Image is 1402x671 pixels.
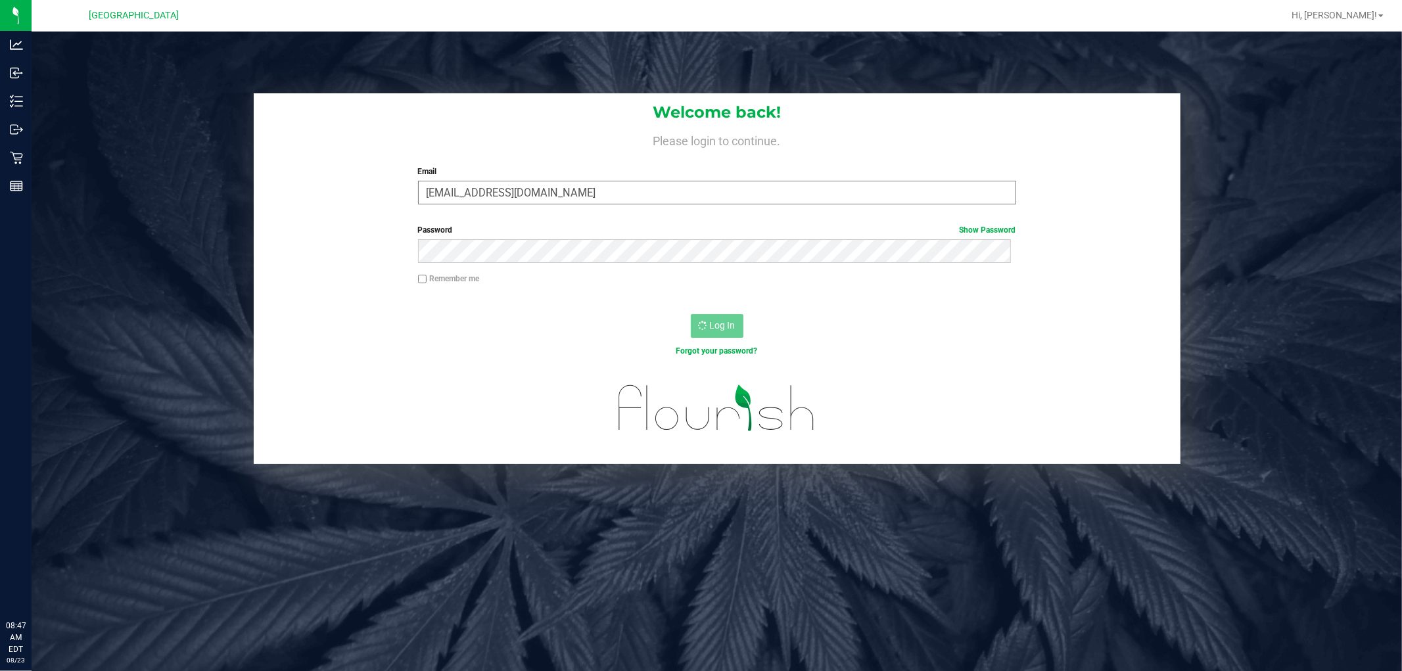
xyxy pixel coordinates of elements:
[10,179,23,193] inline-svg: Reports
[601,371,833,445] img: flourish_logo.svg
[10,151,23,164] inline-svg: Retail
[10,123,23,136] inline-svg: Outbound
[676,346,758,356] a: Forgot your password?
[1292,10,1377,20] span: Hi, [PERSON_NAME]!
[89,10,179,21] span: [GEOGRAPHIC_DATA]
[418,225,453,235] span: Password
[10,66,23,80] inline-svg: Inbound
[418,166,1016,177] label: Email
[6,620,26,655] p: 08:47 AM EDT
[10,95,23,108] inline-svg: Inventory
[691,314,743,338] button: Log In
[960,225,1016,235] a: Show Password
[6,655,26,665] p: 08/23
[10,38,23,51] inline-svg: Analytics
[254,104,1180,121] h1: Welcome back!
[418,275,427,284] input: Remember me
[710,320,736,331] span: Log In
[418,273,480,285] label: Remember me
[254,131,1180,147] h4: Please login to continue.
